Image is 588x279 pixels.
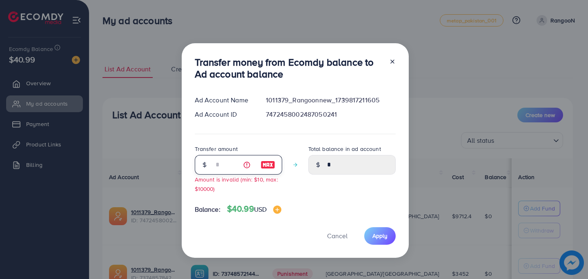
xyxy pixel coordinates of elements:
h3: Transfer money from Ecomdy balance to Ad account balance [195,56,383,80]
label: Transfer amount [195,145,238,153]
small: Amount is invalid (min: $10, max: $10000) [195,175,278,193]
img: image [273,206,281,214]
span: Cancel [327,231,347,240]
span: USD [254,205,267,214]
div: 7472458002487050241 [259,110,402,119]
button: Apply [364,227,396,245]
span: Apply [372,232,388,240]
span: Balance: [195,205,220,214]
div: 1011379_Rangoonnew_1739817211605 [259,95,402,105]
label: Total balance in ad account [308,145,381,153]
button: Cancel [317,227,358,245]
div: Ad Account ID [188,110,260,119]
h4: $40.99 [227,204,281,214]
div: Ad Account Name [188,95,260,105]
img: image [261,160,275,170]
